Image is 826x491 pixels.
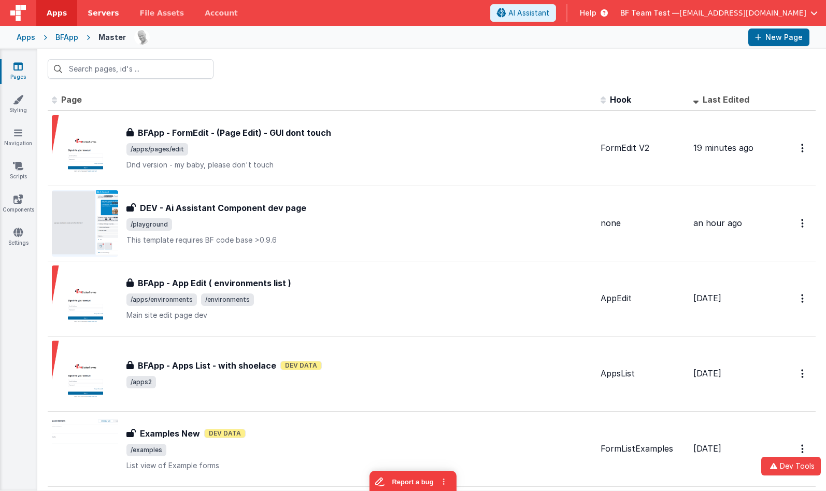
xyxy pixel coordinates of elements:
div: FormListExamples [601,443,685,455]
span: /apps2 [126,376,156,388]
span: /apps/environments [126,293,197,306]
span: [DATE] [693,443,721,454]
span: [DATE] [693,293,721,303]
span: AI Assistant [508,8,549,18]
span: 19 minutes ago [693,143,753,153]
span: Last Edited [703,94,749,105]
div: Apps [17,32,35,43]
button: Options [795,213,811,234]
button: Options [795,363,811,384]
div: AppEdit [601,292,685,304]
span: /environments [201,293,254,306]
button: Options [795,288,811,309]
h3: BFApp - FormEdit - (Page Edit) - GUI dont touch [138,127,331,139]
button: Options [795,438,811,459]
span: BF Team Test — [620,8,679,18]
p: Dnd version - my baby, please don't touch [126,160,592,170]
span: /apps/pages/edit [126,143,188,156]
h3: DEV - Ai Assistant Component dev page [140,202,306,214]
span: [EMAIL_ADDRESS][DOMAIN_NAME] [679,8,806,18]
img: 11ac31fe5dc3d0eff3fbbbf7b26fa6e1 [135,30,149,45]
button: BF Team Test — [EMAIL_ADDRESS][DOMAIN_NAME] [620,8,818,18]
input: Search pages, id's ... [48,59,213,79]
button: Options [795,137,811,159]
div: FormEdit V2 [601,142,685,154]
div: BFApp [55,32,78,43]
button: New Page [748,29,809,46]
span: File Assets [140,8,184,18]
h3: Examples New [140,427,200,440]
div: Master [98,32,126,43]
span: Apps [47,8,67,18]
p: Main site edit page dev [126,310,592,320]
span: Page [61,94,82,105]
span: /examples [126,444,166,456]
span: Help [580,8,596,18]
h3: BFApp - App Edit ( environments list ) [138,277,291,289]
span: Dev Data [204,429,246,438]
span: /playground [126,218,172,231]
button: Dev Tools [761,457,821,475]
span: Hook [610,94,631,105]
span: Dev Data [280,361,322,370]
h3: BFApp - Apps List - with shoelace [138,359,276,372]
p: This template requires BF code base >0.9.6 [126,235,592,245]
span: an hour ago [693,218,742,228]
button: AI Assistant [490,4,556,22]
span: Servers [88,8,119,18]
div: none [601,217,685,229]
span: [DATE] [693,368,721,378]
div: AppsList [601,368,685,380]
p: List view of Example forms [126,460,592,471]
